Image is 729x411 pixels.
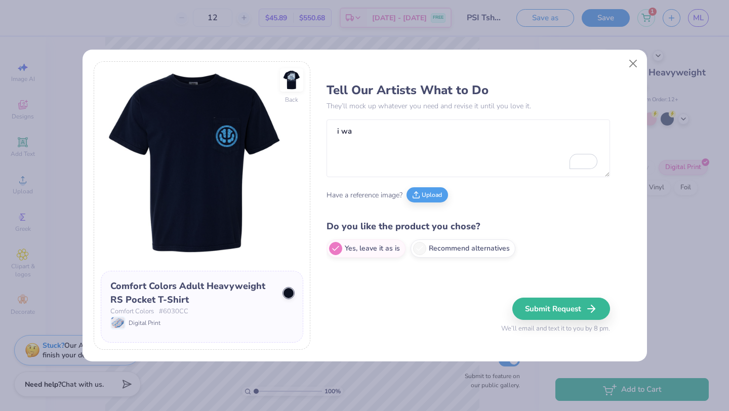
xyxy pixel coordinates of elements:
label: Recommend alternatives [411,239,515,258]
textarea: To enrich screen reader interactions, please activate Accessibility in Grammarly extension settings [327,119,610,177]
label: Yes, leave it as is [327,239,406,258]
span: Have a reference image? [327,190,402,200]
div: Comfort Colors Adult Heavyweight RS Pocket T-Shirt [110,279,275,307]
span: Comfort Colors [110,307,154,317]
p: They’ll mock up whatever you need and revise it until you love it. [327,101,610,111]
img: Front [101,68,303,271]
span: # 6030CC [159,307,188,317]
span: We’ll email and text it to you by 8 pm. [501,324,610,334]
button: Submit Request [512,298,610,320]
img: Digital Print [111,317,125,328]
h3: Tell Our Artists What to Do [327,83,610,98]
h4: Do you like the product you chose? [327,219,610,234]
span: Digital Print [129,318,160,327]
button: Upload [407,187,448,202]
button: Close [623,54,642,73]
div: Back [285,95,298,104]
